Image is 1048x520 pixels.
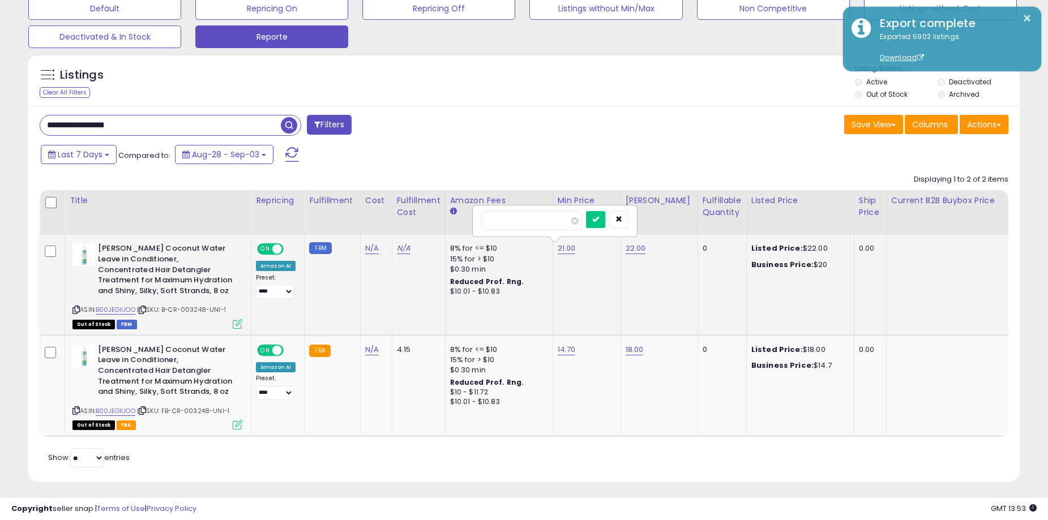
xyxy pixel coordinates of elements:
label: Deactivated [949,77,991,87]
span: 2025-09-11 13:53 GMT [991,503,1037,514]
div: Cost [365,195,387,207]
img: 31yyzV9AZZL._SL40_.jpg [72,243,95,266]
div: Clear All Filters [40,87,90,98]
div: Listed Price [751,195,849,207]
b: Business Price: [751,259,814,270]
div: Preset: [256,274,296,299]
div: 0.00 [859,345,878,355]
small: FBA [309,345,330,357]
button: Columns [905,115,958,134]
div: seller snap | | [11,504,196,514]
div: $10.01 - $10.83 [450,287,544,296]
h5: Listings [60,67,104,83]
span: | SKU: FB-CR-003248-UNI-1 [137,406,229,415]
b: [PERSON_NAME] Coconut Water Leave in Conditioner, Concentrated Hair Detangler Treatment for Maxim... [98,243,236,299]
a: Terms of Use [97,503,145,514]
a: B00JEGIUOO [96,305,135,315]
button: Reporte [195,25,348,48]
div: Fulfillment [309,195,355,207]
div: $14.7 [751,360,845,371]
div: 15% for > $10 [450,254,544,264]
span: FBA [117,420,136,430]
b: Listed Price: [751,243,803,253]
span: ON [258,345,272,355]
div: [PERSON_NAME] [626,195,693,207]
button: Last 7 Days [41,145,117,164]
div: ASIN: [72,243,242,327]
b: Reduced Prof. Rng. [450,277,524,286]
b: [PERSON_NAME] Coconut Water Leave in Conditioner, Concentrated Hair Detangler Treatment for Maxim... [98,345,236,400]
button: Actions [960,115,1008,134]
a: 14.70 [558,344,576,355]
b: Business Price: [751,360,814,371]
label: Out of Stock [866,89,908,99]
div: Current B2B Buybox Price [891,195,1006,207]
button: Aug-28 - Sep-03 [175,145,273,164]
label: Active [866,77,887,87]
div: 15% for > $10 [450,355,544,365]
span: FBM [117,320,137,329]
div: Amazon AI [256,362,296,372]
div: $10 - $11.72 [450,388,544,397]
button: Filters [307,115,351,135]
span: Columns [912,119,948,130]
a: Download [880,53,924,62]
div: Displaying 1 to 2 of 2 items [914,174,1008,185]
div: Exported 5902 listings. [871,32,1033,63]
div: Amazon Fees [450,195,548,207]
button: Save View [844,115,903,134]
span: Last 7 Days [58,149,102,160]
span: | SKU: B-CR-003248-UNI-1 [137,305,226,314]
div: Min Price [558,195,616,207]
small: FBM [309,242,331,254]
div: Title [70,195,246,207]
span: All listings that are currently out of stock and unavailable for purchase on Amazon [72,420,115,430]
a: 22.00 [626,243,646,254]
span: Compared to: [118,150,170,161]
div: 0.00 [859,243,878,253]
div: Fulfillable Quantity [703,195,742,218]
div: 0 [703,243,738,253]
div: Ship Price [859,195,882,218]
div: $0.30 min [450,365,544,375]
span: Aug-28 - Sep-03 [192,149,259,160]
a: N/A [397,243,410,254]
img: 31yyzV9AZZL._SL40_.jpg [72,345,95,367]
div: $20 [751,260,845,270]
strong: Copyright [11,503,53,514]
div: $10.01 - $10.83 [450,397,544,407]
div: ASIN: [72,345,242,428]
span: All listings that are currently out of stock and unavailable for purchase on Amazon [72,320,115,329]
a: Privacy Policy [147,503,196,514]
b: Listed Price: [751,344,803,355]
b: Reduced Prof. Rng. [450,377,524,387]
a: 18.00 [626,344,644,355]
span: OFF [282,345,300,355]
div: $0.30 min [450,264,544,274]
div: Amazon AI [256,261,296,271]
a: B00JEGIUOO [96,406,135,416]
div: $18.00 [751,345,845,355]
div: 8% for <= $10 [450,345,544,355]
a: N/A [365,243,379,254]
a: 21.00 [558,243,576,254]
span: OFF [282,244,300,254]
button: Deactivated & In Stock [28,25,181,48]
div: 0 [703,345,738,355]
div: 4.15 [397,345,437,355]
span: Show: entries [48,452,130,463]
label: Archived [949,89,979,99]
div: Preset: [256,375,296,400]
div: Fulfillment Cost [397,195,440,218]
div: 8% for <= $10 [450,243,544,253]
div: Export complete [871,15,1033,32]
div: Repricing [256,195,300,207]
div: $22.00 [751,243,845,253]
span: ON [258,244,272,254]
a: N/A [365,344,379,355]
button: × [1023,11,1032,25]
small: Amazon Fees. [450,207,457,217]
